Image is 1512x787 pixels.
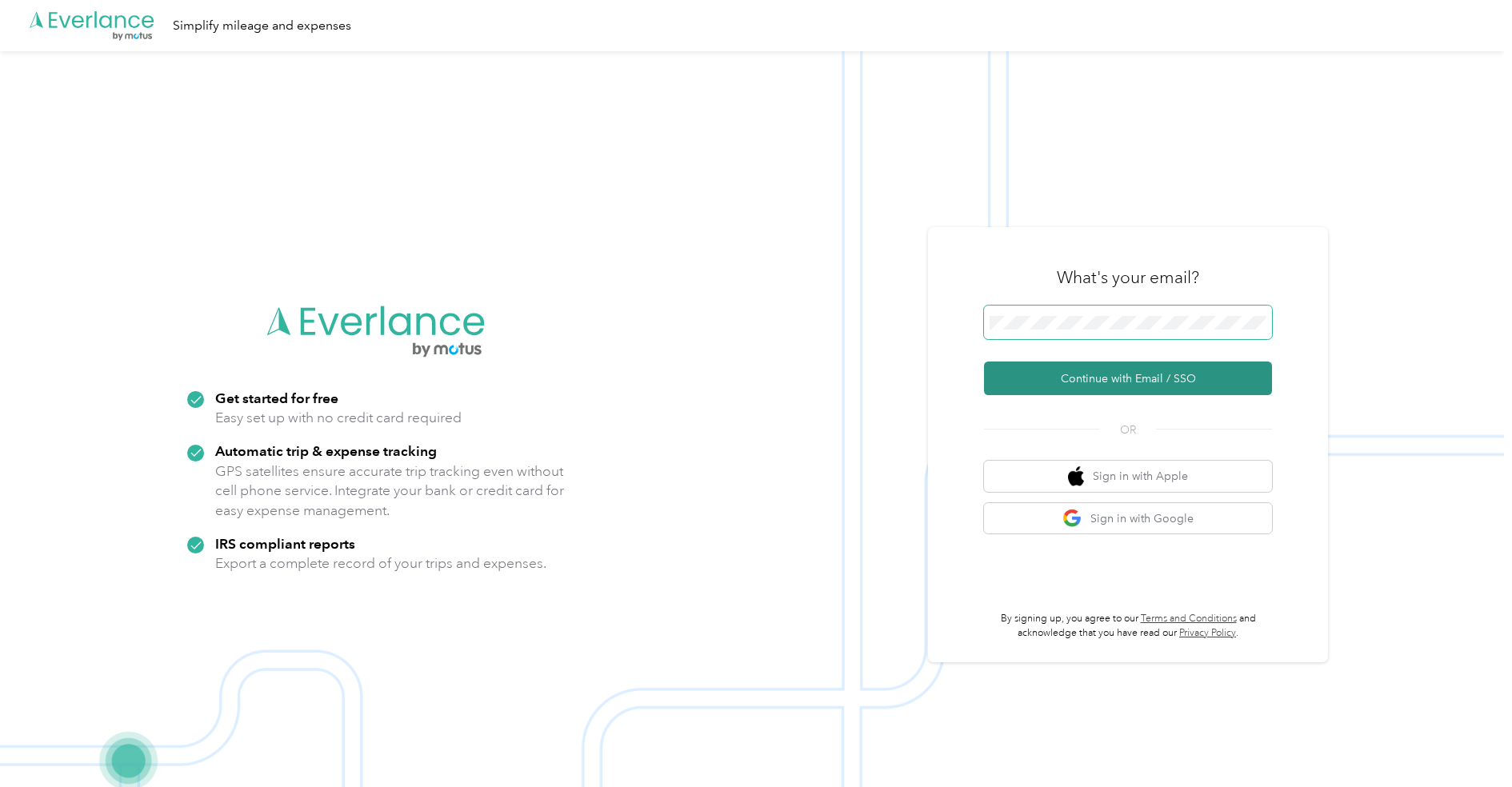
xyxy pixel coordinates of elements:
[215,461,565,521] p: GPS satellites ensure accurate trip tracking even without cell phone service. Integrate your bank...
[215,535,355,552] strong: IRS compliant reports
[984,461,1272,492] button: apple logoSign in with Apple
[1422,697,1512,787] iframe: Everlance-gr Chat Button Frame
[1057,266,1199,289] h3: What's your email?
[984,612,1272,640] p: By signing up, you agree to our and acknowledge that you have read our .
[1062,509,1082,529] img: google logo
[1068,466,1084,486] img: apple logo
[984,503,1272,534] button: google logoSign in with Google
[215,553,546,573] p: Export a complete record of your trips and expenses.
[1100,421,1156,438] span: OR
[215,390,338,406] strong: Get started for free
[173,16,351,36] div: Simplify mileage and expenses
[1141,613,1237,625] a: Terms and Conditions
[215,442,437,459] strong: Automatic trip & expense tracking
[215,408,462,428] p: Easy set up with no credit card required
[984,362,1272,395] button: Continue with Email / SSO
[1179,627,1236,639] a: Privacy Policy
